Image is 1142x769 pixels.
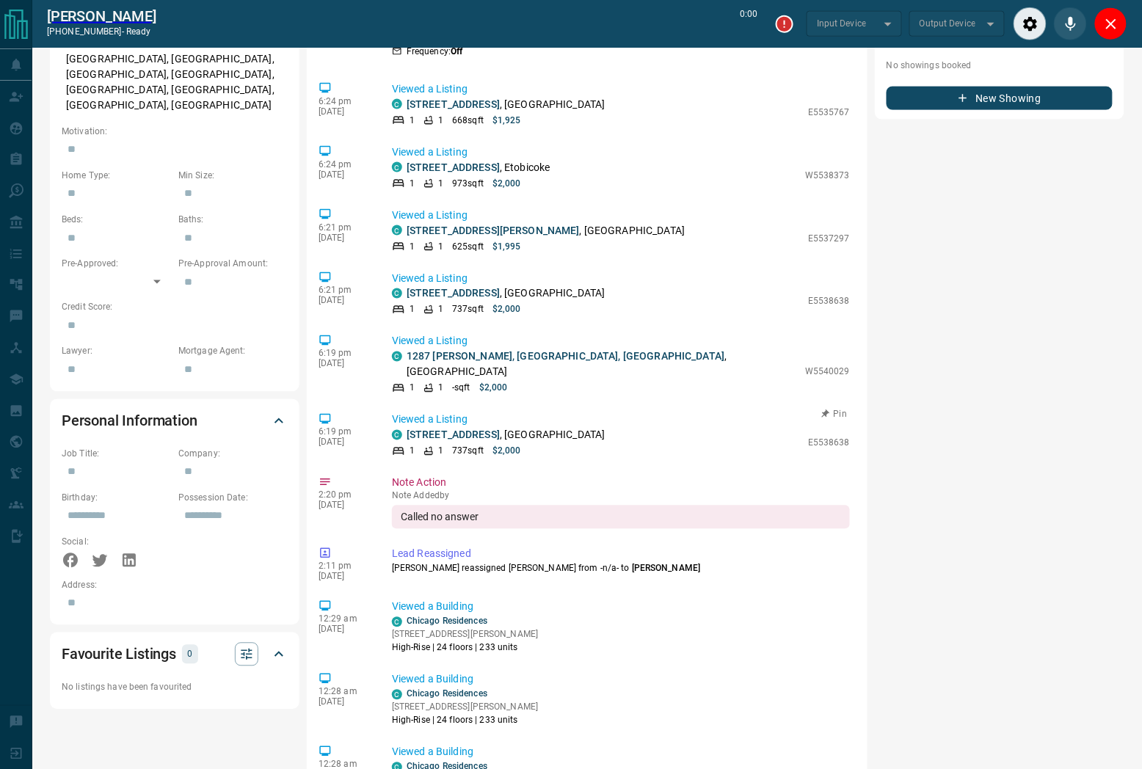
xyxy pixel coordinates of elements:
[492,445,521,458] p: $2,000
[452,303,484,316] p: 737 sqft
[392,599,850,615] p: Viewed a Building
[62,47,288,117] p: [GEOGRAPHIC_DATA], [GEOGRAPHIC_DATA], [GEOGRAPHIC_DATA], [GEOGRAPHIC_DATA], [GEOGRAPHIC_DATA], [G...
[186,646,194,663] p: 0
[62,448,171,461] p: Job Title:
[407,286,605,302] p: , [GEOGRAPHIC_DATA]
[452,445,484,458] p: 737 sqft
[410,114,415,127] p: 1
[1094,7,1127,40] div: Close
[392,506,850,529] div: Called no answer
[392,208,850,223] p: Viewed a Listing
[407,98,500,110] a: [STREET_ADDRESS]
[319,697,370,707] p: [DATE]
[1054,7,1087,40] div: Mute
[407,616,487,627] a: Chicago Residences
[407,161,500,173] a: [STREET_ADDRESS]
[392,145,850,160] p: Viewed a Listing
[438,240,443,253] p: 1
[178,448,288,461] p: Company:
[438,445,443,458] p: 1
[392,745,850,760] p: Viewed a Building
[492,177,521,190] p: $2,000
[392,672,850,688] p: Viewed a Building
[392,351,402,362] div: condos.ca
[178,257,288,270] p: Pre-Approval Amount:
[319,614,370,624] p: 12:29 am
[178,213,288,226] p: Baths:
[632,564,700,574] span: [PERSON_NAME]
[319,437,370,448] p: [DATE]
[808,437,850,450] p: E5538638
[407,349,798,380] p: , [GEOGRAPHIC_DATA]
[47,25,156,38] p: [PHONE_NUMBER] -
[392,412,850,428] p: Viewed a Listing
[126,26,151,37] span: ready
[805,169,850,182] p: W5538373
[887,59,1113,72] p: No showings booked
[319,296,370,306] p: [DATE]
[319,500,370,511] p: [DATE]
[407,45,462,58] p: Frequency:
[62,213,171,226] p: Beds:
[62,492,171,505] p: Birthday:
[319,233,370,243] p: [DATE]
[62,536,171,549] p: Social:
[62,125,288,138] p: Motivation:
[410,382,415,395] p: 1
[319,349,370,359] p: 6:19 pm
[47,7,156,25] h2: [PERSON_NAME]
[178,492,288,505] p: Possession Date:
[407,689,487,699] a: Chicago Residences
[808,295,850,308] p: E5538638
[319,572,370,582] p: [DATE]
[438,382,443,395] p: 1
[392,334,850,349] p: Viewed a Listing
[407,223,685,238] p: , [GEOGRAPHIC_DATA]
[410,240,415,253] p: 1
[392,475,850,491] p: Note Action
[410,177,415,190] p: 1
[392,225,402,236] div: condos.ca
[62,345,171,358] p: Lawyer:
[452,382,470,395] p: - sqft
[319,359,370,369] p: [DATE]
[392,430,402,440] div: condos.ca
[813,408,856,421] button: Pin
[407,351,724,362] a: 1287 [PERSON_NAME], [GEOGRAPHIC_DATA], [GEOGRAPHIC_DATA]
[452,240,484,253] p: 625 sqft
[319,96,370,106] p: 6:24 pm
[438,114,443,127] p: 1
[407,160,550,175] p: , Etobicoke
[319,561,370,572] p: 2:11 pm
[62,169,171,182] p: Home Type:
[62,579,288,592] p: Address:
[392,81,850,97] p: Viewed a Listing
[407,97,605,112] p: , [GEOGRAPHIC_DATA]
[62,637,288,672] div: Favourite Listings0
[392,701,538,714] p: [STREET_ADDRESS][PERSON_NAME]
[492,240,521,253] p: $1,995
[392,690,402,700] div: condos.ca
[805,365,850,379] p: W5540029
[887,87,1113,110] button: New Showing
[62,409,197,433] h2: Personal Information
[319,490,370,500] p: 2:20 pm
[62,257,171,270] p: Pre-Approved:
[319,427,370,437] p: 6:19 pm
[319,159,370,170] p: 6:24 pm
[392,562,850,575] p: [PERSON_NAME] reassigned [PERSON_NAME] from -n/a- to
[438,177,443,190] p: 1
[62,404,288,439] div: Personal Information
[62,301,288,314] p: Credit Score:
[1014,7,1047,40] div: Audio Settings
[392,641,538,655] p: High-Rise | 24 floors | 233 units
[319,106,370,117] p: [DATE]
[62,643,176,666] h2: Favourite Listings
[438,303,443,316] p: 1
[492,114,521,127] p: $1,925
[319,624,370,635] p: [DATE]
[319,170,370,180] p: [DATE]
[410,445,415,458] p: 1
[392,628,538,641] p: [STREET_ADDRESS][PERSON_NAME]
[452,114,484,127] p: 668 sqft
